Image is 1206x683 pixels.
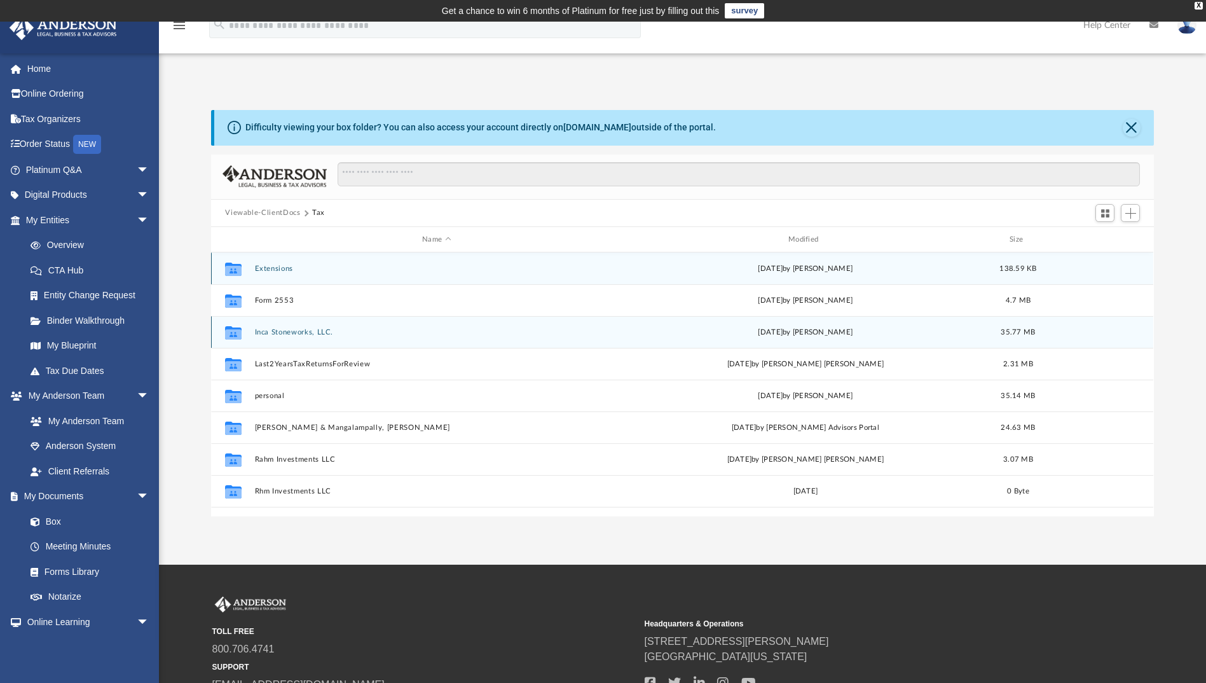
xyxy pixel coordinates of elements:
[624,486,987,497] div: [DATE]
[9,132,168,158] a: Order StatusNEW
[254,234,618,245] div: Name
[9,106,168,132] a: Tax Organizers
[18,308,168,333] a: Binder Walkthrough
[1095,204,1114,222] button: Switch to Grid View
[137,383,162,410] span: arrow_drop_down
[6,15,121,40] img: Anderson Advisors Platinum Portal
[18,635,162,660] a: Courses
[18,559,156,584] a: Forms Library
[9,56,168,81] a: Home
[18,509,156,534] a: Box
[172,24,187,33] a: menu
[9,207,168,233] a: My Entitiesarrow_drop_down
[18,459,162,484] a: Client Referrals
[9,484,162,509] a: My Documentsarrow_drop_down
[137,157,162,183] span: arrow_drop_down
[211,252,1153,516] div: grid
[624,359,987,370] div: [DATE] by [PERSON_NAME] [PERSON_NAME]
[645,636,829,647] a: [STREET_ADDRESS][PERSON_NAME]
[18,434,162,459] a: Anderson System
[624,422,987,434] div: [DATE] by [PERSON_NAME] Advisors Portal
[18,283,168,308] a: Entity Change Request
[1001,329,1036,336] span: 35.77 MB
[1000,265,1037,272] span: 138.59 KB
[563,122,631,132] a: [DOMAIN_NAME]
[245,121,716,134] div: Difficulty viewing your box folder? You can also access your account directly on outside of the p...
[18,408,156,434] a: My Anderson Team
[255,424,619,432] button: [PERSON_NAME] & Mangalampally, [PERSON_NAME]
[18,584,162,610] a: Notarize
[255,328,619,336] button: Inca Stoneworks, LLC.
[624,234,987,245] div: Modified
[137,609,162,635] span: arrow_drop_down
[1003,361,1033,368] span: 2.31 MB
[212,17,226,31] i: search
[18,358,168,383] a: Tax Due Dates
[212,626,636,637] small: TOLL FREE
[172,18,187,33] i: menu
[993,234,1044,245] div: Size
[1177,16,1196,34] img: User Pic
[624,263,987,275] div: [DATE] by [PERSON_NAME]
[255,360,619,368] button: Last2YearsTaxReturnsForReview
[225,207,300,219] button: Viewable-ClientDocs
[1121,204,1140,222] button: Add
[312,207,325,219] button: Tax
[725,3,764,18] a: survey
[624,295,987,307] div: [DATE] by [PERSON_NAME]
[1050,234,1139,245] div: id
[255,296,619,305] button: Form 2553
[212,661,636,673] small: SUPPORT
[255,392,619,400] button: personal
[338,162,1140,186] input: Search files and folders
[212,644,275,654] a: 800.706.4741
[255,455,619,464] button: Rahm Investments LLC
[73,135,101,154] div: NEW
[9,81,168,107] a: Online Ordering
[9,183,168,208] a: Digital Productsarrow_drop_down
[624,327,987,338] div: [DATE] by [PERSON_NAME]
[9,383,162,409] a: My Anderson Teamarrow_drop_down
[255,265,619,273] button: Extensions
[212,597,289,613] img: Anderson Advisors Platinum Portal
[1006,297,1031,304] span: 4.7 MB
[137,484,162,510] span: arrow_drop_down
[9,609,162,635] a: Online Learningarrow_drop_down
[1001,424,1036,431] span: 24.63 MB
[1123,119,1141,137] button: Close
[255,487,619,495] button: Rhm Investments LLC
[1003,456,1033,463] span: 3.07 MB
[1195,2,1203,10] div: close
[1008,488,1030,495] span: 0 Byte
[137,207,162,233] span: arrow_drop_down
[624,390,987,402] div: [DATE] by [PERSON_NAME]
[624,454,987,466] div: [DATE] by [PERSON_NAME] [PERSON_NAME]
[645,618,1068,630] small: Headquarters & Operations
[18,333,162,359] a: My Blueprint
[18,233,168,258] a: Overview
[442,3,720,18] div: Get a chance to win 6 months of Platinum for free just by filling out this
[18,534,162,560] a: Meeting Minutes
[217,234,249,245] div: id
[137,183,162,209] span: arrow_drop_down
[18,258,168,283] a: CTA Hub
[9,157,168,183] a: Platinum Q&Aarrow_drop_down
[1001,392,1036,399] span: 35.14 MB
[645,651,807,662] a: [GEOGRAPHIC_DATA][US_STATE]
